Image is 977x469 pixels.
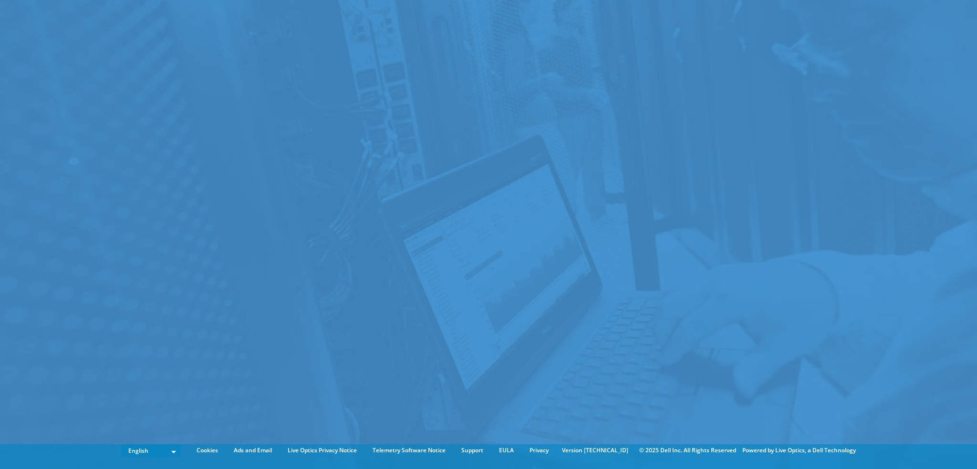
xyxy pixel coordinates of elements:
li: Version [TECHNICAL_ID] [557,445,633,456]
a: Privacy [522,445,556,456]
a: Live Optics Privacy Notice [281,445,364,456]
a: EULA [492,445,521,456]
a: Cookies [189,445,225,456]
a: Support [454,445,490,456]
li: © 2025 Dell Inc. All Rights Reserved [634,445,741,456]
a: Telemetry Software Notice [365,445,453,456]
li: Powered by Live Optics, a Dell Technology [742,445,856,456]
a: Ads and Email [227,445,279,456]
